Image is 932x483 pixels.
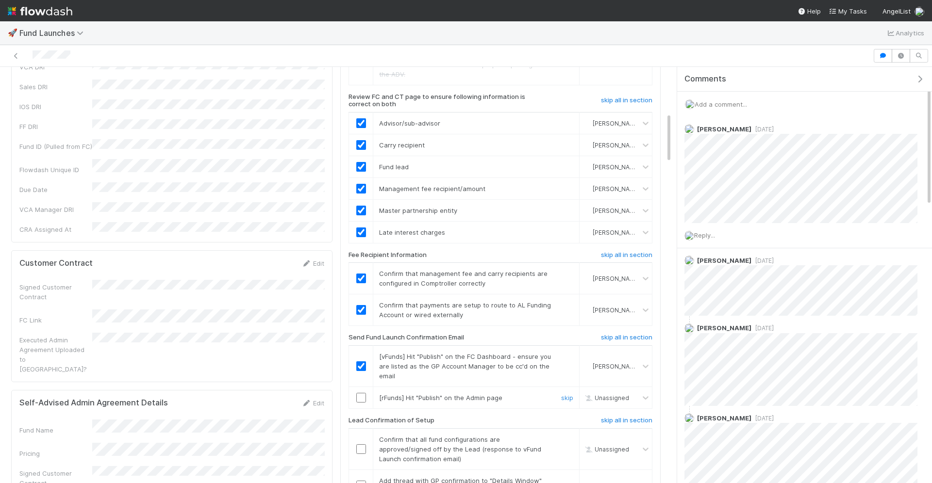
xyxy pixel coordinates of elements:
[697,414,751,422] span: [PERSON_NAME]
[583,228,591,236] img: avatar_c597f508-4d28-4c7c-92e0-bd2d0d338f8e.png
[19,102,92,112] div: IOS DRI
[583,163,591,171] img: avatar_c597f508-4d28-4c7c-92e0-bd2d0d338f8e.png
[915,7,924,16] img: avatar_c597f508-4d28-4c7c-92e0-bd2d0d338f8e.png
[684,256,694,265] img: avatar_b467e446-68e1-4310-82a7-76c532dc3f4b.png
[19,185,92,194] div: Due Date
[19,28,88,38] span: Fund Launches
[593,120,640,127] span: [PERSON_NAME]
[379,353,551,380] span: [vFunds] Hit "Publish" on the FC Dashboard - ensure you are listed as the GP Account Manager to b...
[19,315,92,325] div: FC Link
[19,122,92,131] div: FF DRI
[8,3,72,19] img: logo-inverted-e16ddd16eac7371096b0.svg
[685,99,695,109] img: avatar_c597f508-4d28-4c7c-92e0-bd2d0d338f8e.png
[19,165,92,175] div: Flowdash Unique ID
[601,251,652,259] h6: skip all in section
[593,229,640,236] span: [PERSON_NAME]
[379,41,549,78] span: If this fund is a Secondaries and non-venture qualifying fund, Private Fund Type on CT should be ...
[593,207,640,214] span: [PERSON_NAME]
[379,394,502,402] span: [rFunds] Hit "Publish" on the Admin page
[601,334,652,345] a: skip all in section
[19,205,92,214] div: VCA Manager DRI
[583,185,591,193] img: avatar_c597f508-4d28-4c7c-92e0-bd2d0d338f8e.png
[684,231,694,241] img: avatar_c597f508-4d28-4c7c-92e0-bd2d0d338f8e.png
[349,251,427,259] h6: Fee Recipient Information
[19,62,92,72] div: VCA DRI
[593,142,640,149] span: [PERSON_NAME]
[379,270,548,287] span: Confirm that management fee and carry recipients are configured in Comptroller correctly
[684,323,694,333] img: avatar_c597f508-4d28-4c7c-92e0-bd2d0d338f8e.png
[583,207,591,214] img: avatar_c597f508-4d28-4c7c-92e0-bd2d0d338f8e.png
[886,27,924,39] a: Analytics
[593,163,640,171] span: [PERSON_NAME]
[349,334,464,341] h6: Send Fund Launch Confirmation Email
[583,306,591,314] img: avatar_c597f508-4d28-4c7c-92e0-bd2d0d338f8e.png
[301,399,324,407] a: Edit
[19,449,92,458] div: Pricing
[593,185,640,193] span: [PERSON_NAME]
[684,124,694,134] img: avatar_c597f508-4d28-4c7c-92e0-bd2d0d338f8e.png
[379,119,440,127] span: Advisor/sub-advisor
[379,185,485,193] span: Management fee recipient/amount
[593,275,640,282] span: [PERSON_NAME]
[583,394,629,402] span: Unassigned
[19,398,168,408] h5: Self-Advised Admin Agreement Details
[601,334,652,341] h6: skip all in section
[583,362,591,370] img: avatar_c597f508-4d28-4c7c-92e0-bd2d0d338f8e.png
[583,445,629,452] span: Unassigned
[601,97,652,104] h6: skip all in section
[697,324,751,332] span: [PERSON_NAME]
[882,7,911,15] span: AngelList
[8,29,17,37] span: 🚀
[349,93,546,108] h6: Review FC and CT page to ensure following information is correct on both
[379,228,445,236] span: Late interest charges
[379,141,425,149] span: Carry recipient
[379,435,541,463] span: Confirm that all fund configurations are approved/signed off by the Lead (response to vFund Launc...
[19,335,92,374] div: Executed Admin Agreement Uploaded to [GEOGRAPHIC_DATA]?
[751,257,774,264] span: [DATE]
[798,6,821,16] div: Help
[684,413,694,423] img: avatar_892eb56c-5b5a-46db-bf0b-2a9023d0e8f8.png
[697,257,751,264] span: [PERSON_NAME]
[694,231,715,239] span: Reply...
[583,274,591,282] img: avatar_c597f508-4d28-4c7c-92e0-bd2d0d338f8e.png
[19,82,92,92] div: Sales DRI
[561,394,573,402] a: skip
[751,324,774,332] span: [DATE]
[19,258,93,268] h5: Customer Contract
[829,6,867,16] a: My Tasks
[593,306,640,314] span: [PERSON_NAME]
[379,207,457,214] span: Master partnership entity
[601,251,652,263] a: skip all in section
[601,417,652,424] h6: skip all in section
[601,417,652,428] a: skip all in section
[19,225,92,234] div: CRA Assigned At
[349,417,434,424] h6: Lead Confirmation of Setup
[19,425,92,435] div: Fund Name
[19,142,92,151] div: Fund ID (Pulled from FC)
[695,100,747,108] span: Add a comment...
[583,119,591,127] img: avatar_c597f508-4d28-4c7c-92e0-bd2d0d338f8e.png
[583,141,591,149] img: avatar_c597f508-4d28-4c7c-92e0-bd2d0d338f8e.png
[19,282,92,302] div: Signed Customer Contract
[301,259,324,267] a: Edit
[601,97,652,108] a: skip all in section
[379,301,551,319] span: Confirm that payments are setup to route to AL Funding Account or wired externally
[684,74,726,84] span: Comments
[697,125,751,133] span: [PERSON_NAME]
[379,163,409,171] span: Fund lead
[593,363,640,370] span: [PERSON_NAME]
[751,415,774,422] span: [DATE]
[829,7,867,15] span: My Tasks
[751,126,774,133] span: [DATE]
